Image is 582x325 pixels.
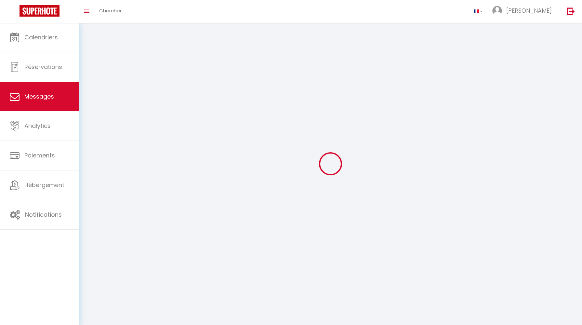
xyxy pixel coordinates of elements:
[567,7,575,15] img: logout
[20,5,60,17] img: Super Booking
[492,6,502,16] img: ...
[24,33,58,41] span: Calendriers
[24,181,64,189] span: Hébergement
[5,3,25,22] button: Ouvrir le widget de chat LiveChat
[24,63,62,71] span: Réservations
[506,7,552,15] span: [PERSON_NAME]
[99,7,122,14] span: Chercher
[24,92,54,101] span: Messages
[24,122,51,130] span: Analytics
[24,151,55,159] span: Paiements
[25,210,62,219] span: Notifications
